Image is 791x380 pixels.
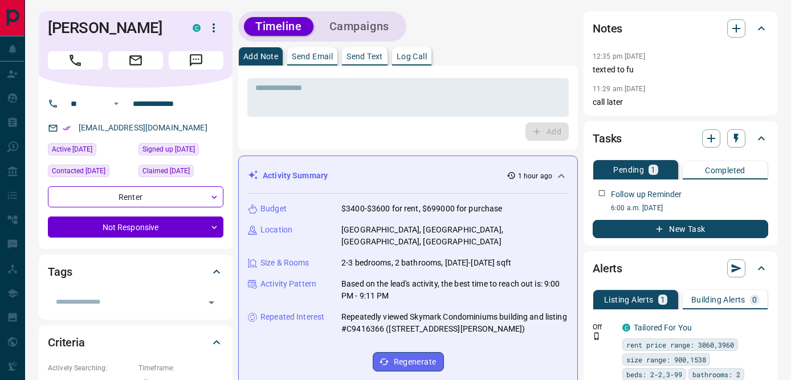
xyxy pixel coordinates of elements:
span: Claimed [DATE] [142,165,190,177]
p: $3400-$3600 for rent, $699000 for purchase [341,203,503,215]
svg: Email Verified [63,124,71,132]
p: Budget [260,203,287,215]
span: Message [169,51,223,70]
button: Open [203,295,219,310]
div: Sat Nov 23 2024 [48,143,133,159]
p: Off [593,322,615,332]
p: texted to fu [593,64,768,76]
button: New Task [593,220,768,238]
p: 0 [752,296,757,304]
div: Sun Nov 24 2024 [138,165,223,181]
button: Open [109,97,123,111]
button: Regenerate [373,352,444,371]
span: Signed up [DATE] [142,144,195,155]
p: Location [260,224,292,236]
p: 2-3 bedrooms, 2 bathrooms, [DATE]-[DATE] sqft [341,257,511,269]
p: 1 hour ago [518,171,552,181]
div: condos.ca [193,24,201,32]
div: Tags [48,258,223,285]
p: call later [593,96,768,108]
p: Repeated Interest [260,311,324,323]
div: Notes [593,15,768,42]
p: Send Text [346,52,383,60]
p: Activity Pattern [260,278,316,290]
p: Timeframe: [138,363,223,373]
button: Timeline [244,17,313,36]
div: Criteria [48,329,223,356]
span: rent price range: 3060,3960 [626,339,734,350]
p: Add Note [243,52,278,60]
p: Size & Rooms [260,257,309,269]
p: Repeatedly viewed Skymark Condominiums building and listing #C9416366 ([STREET_ADDRESS][PERSON_NA... [341,311,568,335]
span: beds: 2-2,3-99 [626,369,682,380]
a: Tailored For You [634,323,692,332]
span: size range: 900,1538 [626,354,706,365]
p: [GEOGRAPHIC_DATA], [GEOGRAPHIC_DATA], [GEOGRAPHIC_DATA], [GEOGRAPHIC_DATA] [341,224,568,248]
p: Activity Summary [263,170,328,182]
a: [EMAIL_ADDRESS][DOMAIN_NAME] [79,123,207,132]
svg: Push Notification Only [593,332,601,340]
p: Listing Alerts [604,296,654,304]
p: 1 [651,166,655,174]
div: Thu May 08 2025 [48,165,133,181]
span: Call [48,51,103,70]
p: 12:35 pm [DATE] [593,52,645,60]
span: bathrooms: 2 [692,369,740,380]
div: Sat Nov 23 2024 [138,143,223,159]
div: condos.ca [622,324,630,332]
div: Not Responsive [48,216,223,238]
p: 6:00 a.m. [DATE] [611,203,768,213]
span: Contacted [DATE] [52,165,105,177]
p: Building Alerts [691,296,745,304]
span: Email [108,51,163,70]
p: Actively Searching: [48,363,133,373]
div: Alerts [593,255,768,282]
span: Active [DATE] [52,144,92,155]
div: Renter [48,186,223,207]
p: Log Call [397,52,427,60]
h2: Notes [593,19,622,38]
p: Send Email [292,52,333,60]
p: 1 [660,296,665,304]
h2: Alerts [593,259,622,277]
h2: Tags [48,263,72,281]
p: Based on the lead's activity, the best time to reach out is: 9:00 PM - 9:11 PM [341,278,568,302]
p: Completed [705,166,745,174]
div: Tasks [593,125,768,152]
button: Campaigns [318,17,401,36]
p: Follow up Reminder [611,189,682,201]
p: 11:29 am [DATE] [593,85,645,93]
div: Activity Summary1 hour ago [248,165,568,186]
p: Pending [613,166,644,174]
h2: Tasks [593,129,622,148]
h1: [PERSON_NAME] [48,19,176,37]
h2: Criteria [48,333,85,352]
